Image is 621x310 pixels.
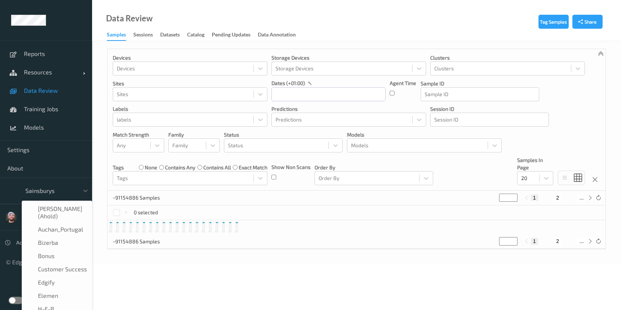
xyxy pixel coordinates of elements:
p: Models [347,131,502,138]
p: Samples In Page [517,156,553,171]
a: Pending Updates [212,30,258,40]
p: Show Non Scans [271,163,310,171]
p: Session ID [430,105,549,113]
p: ~91154886 Samples [113,238,168,245]
p: Status [224,131,343,138]
p: Agent Time [390,80,416,87]
button: Share [572,15,603,29]
a: Data Annotation [258,30,303,40]
button: Tag Samples [538,15,569,29]
label: exact match [239,164,267,171]
p: Order By [315,164,433,171]
p: dates (+01:00) [271,80,305,87]
a: Datasets [160,30,187,40]
p: Family [168,131,220,138]
div: Datasets [160,31,180,40]
a: Catalog [187,30,212,40]
p: Sample ID [421,80,539,87]
p: Devices [113,54,267,61]
button: 1 [531,194,538,201]
div: Data Annotation [258,31,296,40]
p: 0 selected [134,209,158,216]
div: Catalog [187,31,204,40]
a: Sessions [133,30,160,40]
label: contains all [203,164,231,171]
p: Storage Devices [271,54,426,61]
div: Data Review [106,15,152,22]
p: Clusters [430,54,585,61]
div: Sessions [133,31,153,40]
p: labels [113,105,267,113]
p: ~91154886 Samples [113,194,168,201]
label: contains any [165,164,195,171]
button: 2 [554,194,561,201]
button: 1 [531,238,538,244]
p: Predictions [271,105,426,113]
button: ... [577,238,586,244]
button: 2 [554,238,561,244]
p: Tags [113,164,124,171]
label: none [145,164,157,171]
button: ... [577,194,586,201]
p: Match Strength [113,131,164,138]
div: Samples [107,31,126,41]
a: Samples [107,30,133,41]
p: Sites [113,80,267,87]
div: Pending Updates [212,31,250,40]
